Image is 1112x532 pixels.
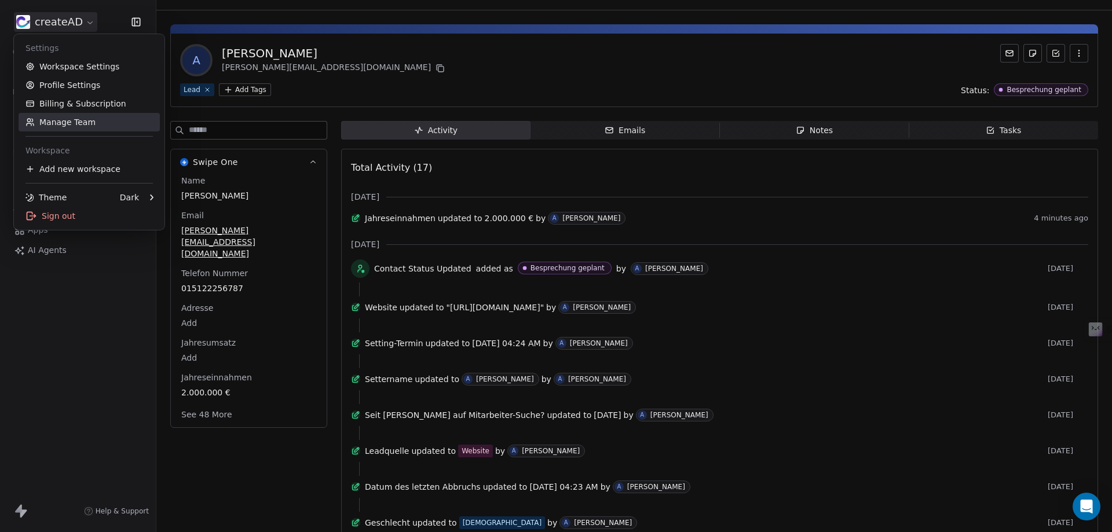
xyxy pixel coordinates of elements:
div: Theme [25,192,67,203]
a: Workspace Settings [19,57,160,76]
div: Sign out [19,207,160,225]
div: Domain: [DOMAIN_NAME] [30,30,127,39]
div: Settings [19,39,160,57]
img: tab_domain_overview_orange.svg [47,67,56,76]
img: website_grey.svg [19,30,28,39]
div: Domain [60,68,85,76]
div: Dark [120,192,139,203]
img: logo_orange.svg [19,19,28,28]
div: Workspace [19,141,160,160]
a: Profile Settings [19,76,160,94]
img: tab_keywords_by_traffic_grey.svg [113,67,122,76]
div: Keywords nach Traffic [126,68,200,76]
div: v 4.0.25 [32,19,57,28]
a: Billing & Subscription [19,94,160,113]
a: Manage Team [19,113,160,131]
div: Add new workspace [19,160,160,178]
